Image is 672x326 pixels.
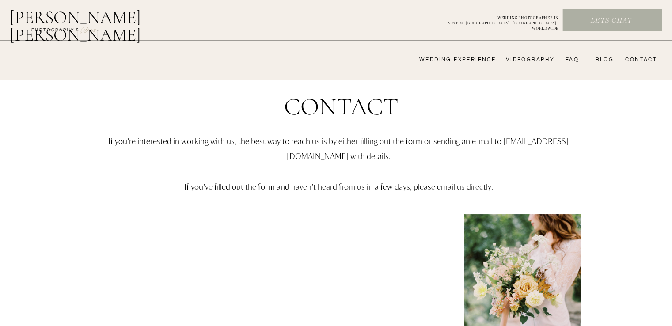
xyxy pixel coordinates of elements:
[623,56,657,63] a: CONTACT
[503,56,554,63] a: videography
[72,24,105,34] a: FILMs
[407,56,496,63] a: wedding experience
[433,15,558,25] a: WEDDING PHOTOGRAPHER INAUSTIN | [GEOGRAPHIC_DATA] | [GEOGRAPHIC_DATA] | WORLDWIDE
[433,15,558,25] p: WEDDING PHOTOGRAPHER IN AUSTIN | [GEOGRAPHIC_DATA] | [GEOGRAPHIC_DATA] | WORLDWIDE
[563,16,660,26] a: Lets chat
[592,56,614,63] a: bLog
[27,27,84,38] a: photography &
[81,133,596,225] p: If you’re interested in working with us, the best way to reach us is by either filling out the fo...
[10,8,187,30] a: [PERSON_NAME] [PERSON_NAME]
[234,95,449,125] h1: Contact
[561,56,579,63] a: FAQ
